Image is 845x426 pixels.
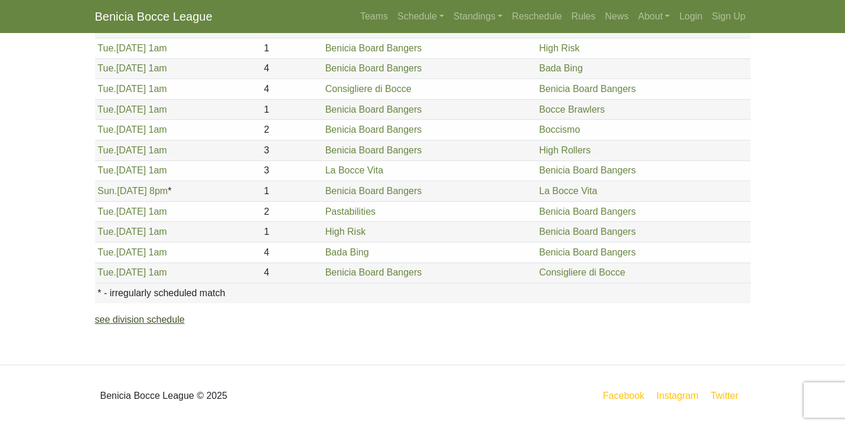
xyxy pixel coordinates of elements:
a: Tue.[DATE] 1am [97,247,167,257]
a: Sign Up [707,5,751,28]
td: 1 [261,222,322,243]
a: La Bocce Vita [539,186,597,196]
td: 4 [261,263,322,283]
a: Schedule [393,5,449,28]
a: Benicia Bocce League [95,5,213,28]
td: 4 [261,79,322,100]
a: Tue.[DATE] 1am [97,43,167,53]
td: 1 [261,38,322,58]
td: 4 [261,242,322,263]
a: Login [674,5,707,28]
span: Tue. [97,63,116,73]
span: Tue. [97,247,116,257]
span: Tue. [97,124,116,135]
td: 3 [261,160,322,181]
a: Sun.[DATE] 8pm [97,186,168,196]
a: News [601,5,634,28]
a: Tue.[DATE] 1am [97,124,167,135]
a: Benicia Board Bangers [539,207,636,217]
a: Boccismo [539,124,580,135]
td: 1 [261,181,322,202]
a: Bada Bing [325,247,369,257]
td: 3 [261,140,322,160]
span: Tue. [97,43,116,53]
span: Tue. [97,267,116,277]
span: Tue. [97,165,116,175]
td: 2 [261,120,322,140]
a: Benicia Board Bangers [539,247,636,257]
a: Bada Bing [539,63,583,73]
a: Tue.[DATE] 1am [97,267,167,277]
a: Benicia Board Bangers [325,145,422,155]
a: La Bocce Vita [325,165,383,175]
a: Benicia Board Bangers [325,104,422,114]
a: Tue.[DATE] 1am [97,104,167,114]
td: 1 [261,99,322,120]
a: Benicia Board Bangers [539,165,636,175]
a: High Rollers [539,145,590,155]
a: About [634,5,675,28]
th: * - irregularly scheduled match [95,283,751,303]
a: Benicia Board Bangers [325,186,422,196]
span: Tue. [97,104,116,114]
span: Tue. [97,227,116,237]
a: Benicia Board Bangers [539,227,636,237]
a: Tue.[DATE] 1am [97,63,167,73]
a: Consigliere di Bocce [325,84,412,94]
a: Benicia Board Bangers [325,267,422,277]
a: Consigliere di Bocce [539,267,625,277]
a: Tue.[DATE] 1am [97,207,167,217]
a: Tue.[DATE] 1am [97,84,167,94]
a: High Risk [539,43,579,53]
td: 2 [261,201,322,222]
a: Instagram [654,388,701,403]
a: see division schedule [95,314,185,325]
a: Pastabilities [325,207,376,217]
span: Tue. [97,84,116,94]
td: 4 [261,58,322,79]
a: Bocce Brawlers [539,104,605,114]
div: Benicia Bocce League © 2025 [86,375,423,417]
span: Tue. [97,207,116,217]
a: Facebook [601,388,647,403]
a: Benicia Board Bangers [539,84,636,94]
a: Teams [355,5,393,28]
a: Twitter [708,388,748,403]
a: Rules [567,5,601,28]
a: Tue.[DATE] 1am [97,165,167,175]
a: Tue.[DATE] 1am [97,145,167,155]
a: Benicia Board Bangers [325,43,422,53]
a: High Risk [325,227,366,237]
a: Benicia Board Bangers [325,63,422,73]
span: Sun. [97,186,117,196]
a: Reschedule [507,5,567,28]
a: Standings [449,5,507,28]
span: Tue. [97,145,116,155]
a: Tue.[DATE] 1am [97,227,167,237]
a: Benicia Board Bangers [325,124,422,135]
